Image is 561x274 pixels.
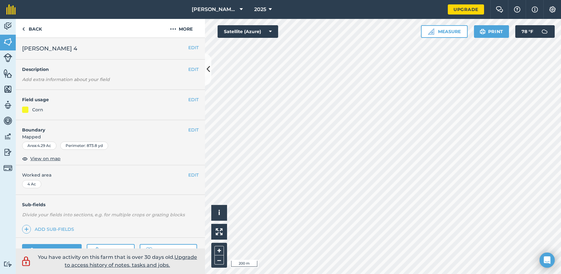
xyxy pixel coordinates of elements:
[218,209,220,217] span: i
[254,6,266,13] span: 2025
[538,25,551,38] img: svg+xml;base64,PD94bWwgdmVyc2lvbj0iMS4wIiBlbmNvZGluZz0idXRmLTgiPz4KPCEtLSBHZW5lcmF0b3I6IEFkb2JlIE...
[428,28,434,35] img: Ruler icon
[22,155,61,162] button: View on map
[188,44,199,51] button: EDIT
[515,25,555,38] button: 78 °F
[22,66,199,73] h4: Description
[192,6,237,13] span: [PERSON_NAME][GEOGRAPHIC_DATA]
[16,120,188,133] h4: Boundary
[16,19,48,38] a: Back
[6,4,16,15] img: fieldmargin Logo
[32,106,43,113] div: Corn
[22,77,110,82] em: Add extra information about your field
[87,244,135,257] a: Add note
[3,53,12,62] img: svg+xml;base64,PD94bWwgdmVyc2lvbj0iMS4wIiBlbmNvZGluZz0idXRmLTgiPz4KPCEtLSBHZW5lcmF0b3I6IEFkb2JlIE...
[22,225,77,234] a: Add sub-fields
[448,4,484,15] a: Upgrade
[30,155,61,162] span: View on map
[3,37,12,47] img: svg+xml;base64,PHN2ZyB4bWxucz0iaHR0cDovL3d3dy53My5vcmcvMjAwMC9zdmciIHdpZHRoPSI1NiIgaGVpZ2h0PSI2MC...
[28,247,34,254] img: svg+xml;base64,PD94bWwgdmVyc2lvbj0iMS4wIiBlbmNvZGluZz0idXRmLTgiPz4KPCEtLSBHZW5lcmF0b3I6IEFkb2JlIE...
[216,228,223,235] img: Four arrows, one pointing top left, one top right, one bottom right and the last bottom left
[3,148,12,157] img: svg+xml;base64,PD94bWwgdmVyc2lvbj0iMS4wIiBlbmNvZGluZz0idXRmLTgiPz4KPCEtLSBHZW5lcmF0b3I6IEFkb2JlIE...
[549,6,556,13] img: A cog icon
[3,85,12,94] img: svg+xml;base64,PHN2ZyB4bWxucz0iaHR0cDovL3d3dy53My5vcmcvMjAwMC9zdmciIHdpZHRoPSI1NiIgaGVpZ2h0PSI2MC...
[140,244,197,257] a: Field Health
[3,69,12,78] img: svg+xml;base64,PHN2ZyB4bWxucz0iaHR0cDovL3d3dy53My5vcmcvMjAwMC9zdmciIHdpZHRoPSI1NiIgaGVpZ2h0PSI2MC...
[474,25,509,38] button: Print
[22,142,56,150] div: Area : 4.29 Ac
[158,19,205,38] button: More
[60,142,108,150] div: Perimeter : 873.8 yd
[188,96,199,103] button: EDIT
[496,6,503,13] img: Two speech bubbles overlapping with the left bubble in the forefront
[3,132,12,141] img: svg+xml;base64,PD94bWwgdmVyc2lvbj0iMS4wIiBlbmNvZGluZz0idXRmLTgiPz4KPCEtLSBHZW5lcmF0b3I6IEFkb2JlIE...
[3,100,12,110] img: svg+xml;base64,PD94bWwgdmVyc2lvbj0iMS4wIiBlbmNvZGluZz0idXRmLTgiPz4KPCEtLSBHZW5lcmF0b3I6IEFkb2JlIE...
[211,205,227,221] button: i
[22,44,77,53] span: [PERSON_NAME] 4
[16,133,205,140] span: Mapped
[522,25,533,38] span: 78 ° F
[22,212,185,218] em: Divide your fields into sections, e.g. for multiple crops or grazing blocks
[16,201,205,208] h4: Sub-fields
[513,6,521,13] img: A question mark icon
[24,225,29,233] img: svg+xml;base64,PHN2ZyB4bWxucz0iaHR0cDovL3d3dy53My5vcmcvMjAwMC9zdmciIHdpZHRoPSIxNCIgaGVpZ2h0PSIyNC...
[540,253,555,268] div: Open Intercom Messenger
[3,116,12,125] img: svg+xml;base64,PD94bWwgdmVyc2lvbj0iMS4wIiBlbmNvZGluZz0idXRmLTgiPz4KPCEtLSBHZW5lcmF0b3I6IEFkb2JlIE...
[22,180,41,188] div: 4 Ac
[20,255,32,267] img: svg+xml;base64,PD94bWwgdmVyc2lvbj0iMS4wIiBlbmNvZGluZz0idXRmLTgiPz4KPCEtLSBHZW5lcmF0b3I6IEFkb2JlIE...
[22,244,82,257] a: Add field job
[214,246,224,255] button: +
[188,172,199,178] button: EDIT
[188,126,199,133] button: EDIT
[22,96,188,103] h4: Field usage
[218,25,278,38] button: Satellite (Azure)
[188,66,199,73] button: EDIT
[22,155,28,162] img: svg+xml;base64,PHN2ZyB4bWxucz0iaHR0cDovL3d3dy53My5vcmcvMjAwMC9zdmciIHdpZHRoPSIxOCIgaGVpZ2h0PSIyNC...
[35,253,200,269] p: You have activity on this farm that is over 30 days old.
[532,6,538,13] img: svg+xml;base64,PHN2ZyB4bWxucz0iaHR0cDovL3d3dy53My5vcmcvMjAwMC9zdmciIHdpZHRoPSIxNyIgaGVpZ2h0PSIxNy...
[214,255,224,265] button: –
[3,261,12,267] img: svg+xml;base64,PD94bWwgdmVyc2lvbj0iMS4wIiBlbmNvZGluZz0idXRmLTgiPz4KPCEtLSBHZW5lcmF0b3I6IEFkb2JlIE...
[92,247,99,254] img: svg+xml;base64,PD94bWwgdmVyc2lvbj0iMS4wIiBlbmNvZGluZz0idXRmLTgiPz4KPCEtLSBHZW5lcmF0b3I6IEFkb2JlIE...
[3,164,12,172] img: svg+xml;base64,PD94bWwgdmVyc2lvbj0iMS4wIiBlbmNvZGluZz0idXRmLTgiPz4KPCEtLSBHZW5lcmF0b3I6IEFkb2JlIE...
[22,172,199,178] span: Worked area
[480,28,486,35] img: svg+xml;base64,PHN2ZyB4bWxucz0iaHR0cDovL3d3dy53My5vcmcvMjAwMC9zdmciIHdpZHRoPSIxOSIgaGVpZ2h0PSIyNC...
[421,25,468,38] button: Measure
[170,25,176,33] img: svg+xml;base64,PHN2ZyB4bWxucz0iaHR0cDovL3d3dy53My5vcmcvMjAwMC9zdmciIHdpZHRoPSIyMCIgaGVpZ2h0PSIyNC...
[22,25,25,33] img: svg+xml;base64,PHN2ZyB4bWxucz0iaHR0cDovL3d3dy53My5vcmcvMjAwMC9zdmciIHdpZHRoPSI5IiBoZWlnaHQ9IjI0Ii...
[3,21,12,31] img: svg+xml;base64,PD94bWwgdmVyc2lvbj0iMS4wIiBlbmNvZGluZz0idXRmLTgiPz4KPCEtLSBHZW5lcmF0b3I6IEFkb2JlIE...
